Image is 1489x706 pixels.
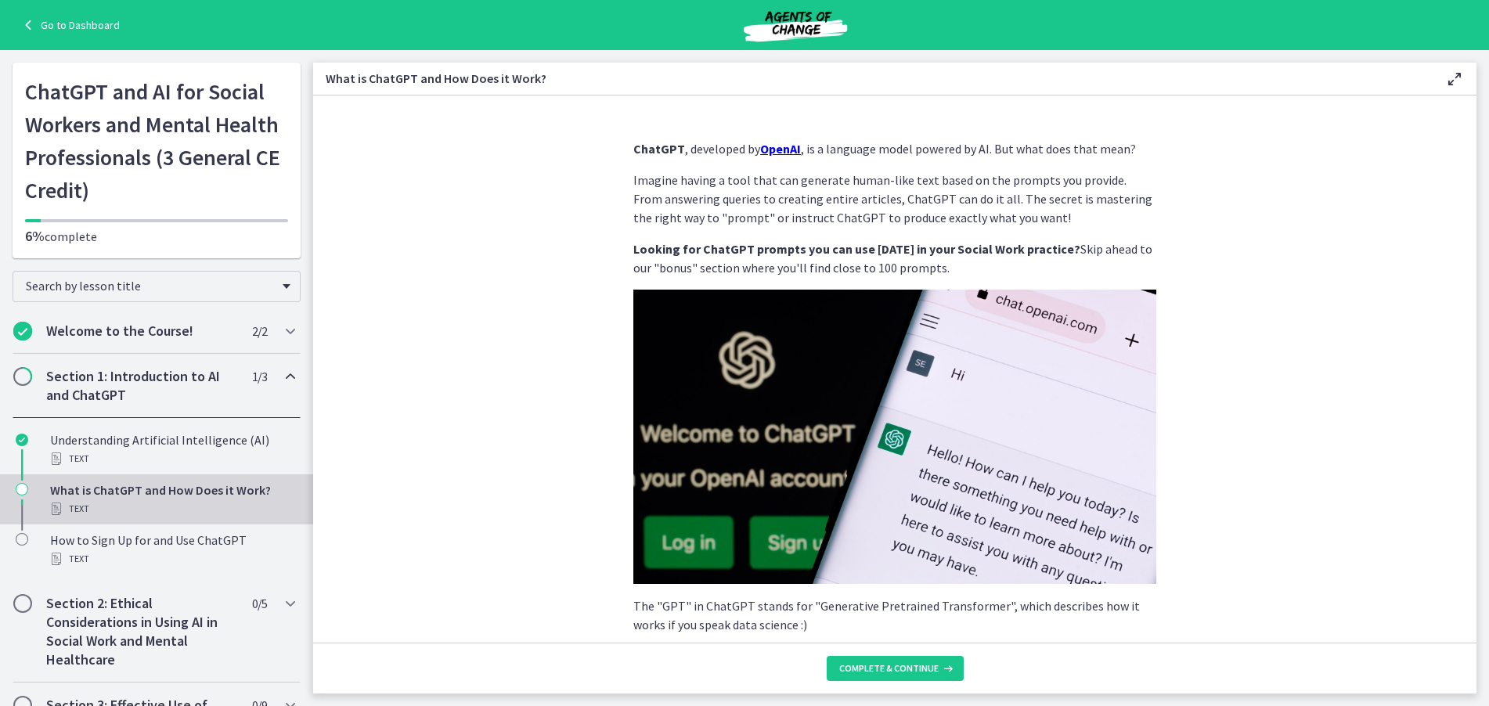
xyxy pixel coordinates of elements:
div: How to Sign Up for and Use ChatGPT [50,531,294,568]
p: complete [25,227,288,246]
strong: Looking for ChatGPT prompts you can use [DATE] in your Social Work practice? [633,241,1080,257]
p: The "GPT" in ChatGPT stands for "Generative Pretrained Transformer", which describes how it works... [633,596,1156,634]
div: Text [50,449,294,468]
div: Text [50,549,294,568]
i: Completed [16,434,28,446]
p: , developed by , is a language model powered by AI. But what does that mean? [633,139,1156,158]
img: 1687710248919.jpg [633,290,1156,584]
strong: ChatGPT [633,141,685,157]
div: Search by lesson title [13,271,301,302]
span: 6% [25,227,45,245]
button: Complete & continue [827,656,964,681]
p: Imagine having a tool that can generate human-like text based on the prompts you provide. From an... [633,171,1156,227]
span: Complete & continue [839,662,939,675]
span: 0 / 5 [252,594,267,613]
img: Agents of Change [701,6,889,44]
p: Skip ahead to our "bonus" section where you'll find close to 100 prompts. [633,240,1156,277]
div: What is ChatGPT and How Does it Work? [50,481,294,518]
span: 2 / 2 [252,322,267,340]
div: Text [50,499,294,518]
span: 1 / 3 [252,367,267,386]
h3: What is ChatGPT and How Does it Work? [326,69,1420,88]
div: Understanding Artificial Intelligence (AI) [50,430,294,468]
h2: Section 2: Ethical Considerations in Using AI in Social Work and Mental Healthcare [46,594,237,669]
h2: Section 1: Introduction to AI and ChatGPT [46,367,237,405]
i: Completed [13,322,32,340]
h2: Welcome to the Course! [46,322,237,340]
a: Go to Dashboard [19,16,120,34]
h1: ChatGPT and AI for Social Workers and Mental Health Professionals (3 General CE Credit) [25,75,288,207]
a: OpenAI [760,141,801,157]
span: Search by lesson title [26,278,275,294]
